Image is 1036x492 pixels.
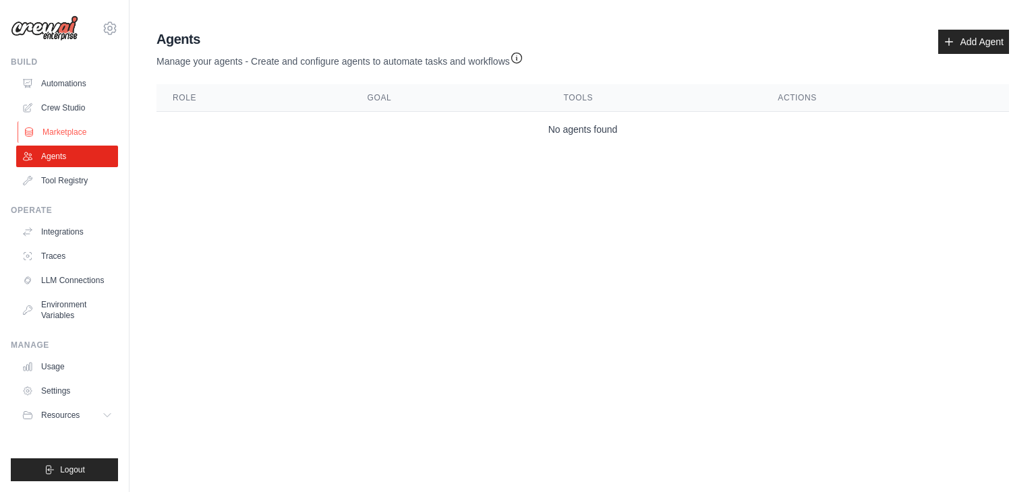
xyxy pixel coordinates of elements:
[11,16,78,41] img: Logo
[16,245,118,267] a: Traces
[16,380,118,402] a: Settings
[351,84,548,112] th: Goal
[156,84,351,112] th: Role
[761,84,1009,112] th: Actions
[156,112,1009,148] td: No agents found
[16,97,118,119] a: Crew Studio
[16,270,118,291] a: LLM Connections
[16,404,118,426] button: Resources
[16,356,118,377] a: Usage
[41,410,80,421] span: Resources
[16,146,118,167] a: Agents
[11,57,118,67] div: Build
[156,30,523,49] h2: Agents
[60,464,85,475] span: Logout
[16,221,118,243] a: Integrations
[11,205,118,216] div: Operate
[11,458,118,481] button: Logout
[16,294,118,326] a: Environment Variables
[938,30,1009,54] a: Add Agent
[11,340,118,350] div: Manage
[16,170,118,191] a: Tool Registry
[548,84,762,112] th: Tools
[16,73,118,94] a: Automations
[18,121,119,143] a: Marketplace
[156,49,523,68] p: Manage your agents - Create and configure agents to automate tasks and workflows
